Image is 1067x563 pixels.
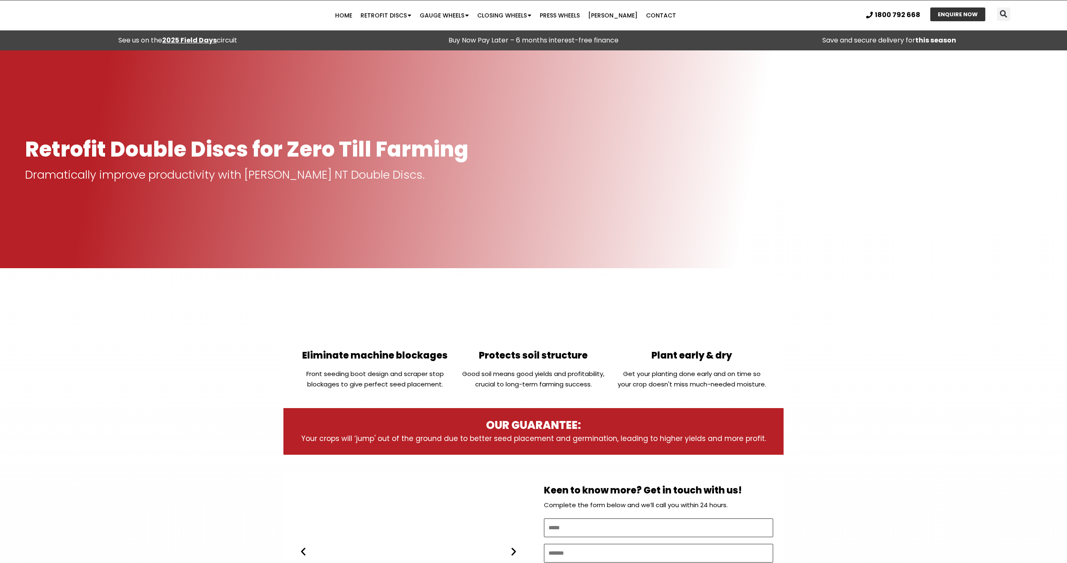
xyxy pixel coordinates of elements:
[298,546,308,557] div: Previous slide
[331,7,356,24] a: Home
[207,7,804,24] nav: Menu
[930,7,985,21] a: ENQUIRE NOW
[875,12,920,18] span: 1800 792 668
[458,369,609,389] p: Good soil means good yields and profitability, crucial to long-term farming success.
[416,7,473,24] a: Gauge Wheels
[536,7,584,24] a: Press Wheels
[716,35,1063,46] p: Save and secure delivery for
[25,169,1042,181] p: Dramatically improve productivity with [PERSON_NAME] NT Double Discs.
[617,351,767,360] h2: Plant early & dry
[544,486,773,495] h2: Keen to know more? Get in touch with us!
[300,351,450,360] h2: Eliminate machine blockages
[458,351,609,360] h2: Protects soil structure
[301,433,766,443] span: Your crops will ‘jump' out of the ground due to better seed placement and germination, leading to...
[503,287,564,347] img: Protect soil structure
[473,7,536,24] a: Closing Wheels
[584,7,642,24] a: [PERSON_NAME]
[4,35,351,46] div: See us on the circuit
[915,35,956,45] strong: this season
[25,138,1042,161] h1: Retrofit Double Discs for Zero Till Farming
[345,287,405,347] img: Eliminate Machine Blockages
[617,369,767,389] p: Get your planting done early and on time so your crop doesn't miss much-needed moisture.
[162,35,217,45] a: 2025 Field Days
[508,546,519,557] div: Next slide
[300,369,450,389] p: Front seeding boot design and scraper stop blockages to give perfect seed placement.
[938,12,978,17] span: ENQUIRE NOW
[662,287,722,347] img: Plant Early & Dry
[356,7,416,24] a: Retrofit Discs
[642,7,680,24] a: Contact
[997,7,1010,21] div: Search
[25,2,108,28] img: Ryan NT logo
[866,12,920,18] a: 1800 792 668
[300,419,767,433] h3: OUR GUARANTEE:
[360,35,707,46] p: Buy Now Pay Later – 6 months interest-free finance
[544,499,773,511] p: Complete the form below and we’ll call you within 24 hours.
